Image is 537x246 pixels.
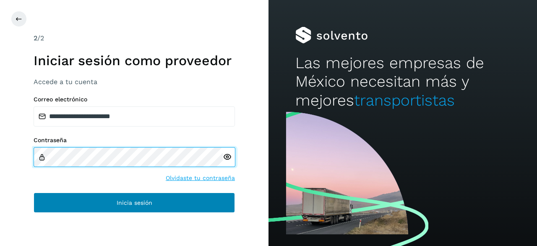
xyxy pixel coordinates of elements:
[34,193,235,213] button: Inicia sesión
[34,34,37,42] span: 2
[34,53,235,69] h1: Iniciar sesión como proveedor
[34,137,235,144] label: Contraseña
[34,78,235,86] h3: Accede a tu cuenta
[34,96,235,103] label: Correo electrónico
[117,200,152,206] span: Inicia sesión
[295,54,510,110] h2: Las mejores empresas de México necesitan más y mejores
[34,33,235,43] div: /2
[166,174,235,183] a: Olvidaste tu contraseña
[354,91,455,109] span: transportistas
